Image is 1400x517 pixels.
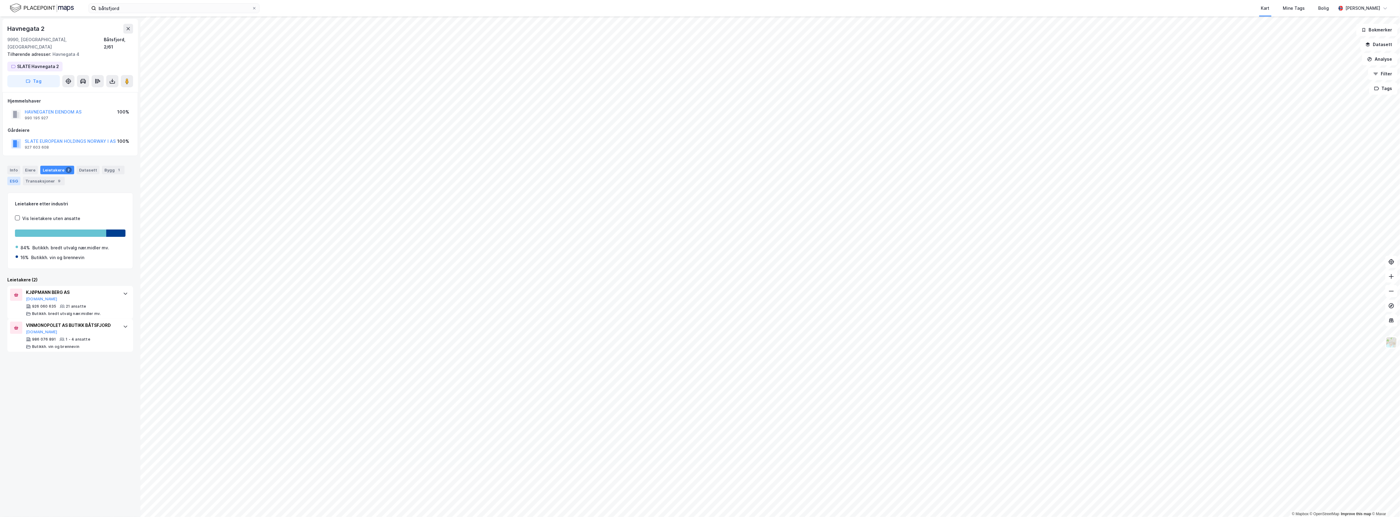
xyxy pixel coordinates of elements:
a: OpenStreetMap [1310,512,1340,516]
div: 9990, [GEOGRAPHIC_DATA], [GEOGRAPHIC_DATA] [7,36,104,51]
button: [DOMAIN_NAME] [26,297,57,302]
div: Eiere [23,166,38,174]
input: Søk på adresse, matrikkel, gårdeiere, leietakere eller personer [96,4,252,13]
div: Info [7,166,20,174]
div: Båtsfjord, 2/61 [104,36,133,51]
div: Mine Tags [1283,5,1305,12]
div: Kontrollprogram for chat [1369,488,1400,517]
div: VINMONOPOLET AS BUTIKK BÅTSFJORD [26,322,117,329]
button: Bokmerker [1356,24,1398,36]
img: Z [1386,337,1397,348]
div: 100% [117,138,129,145]
div: ESG [7,177,20,185]
div: Datasett [77,166,100,174]
div: 1 [116,167,122,173]
button: Datasett [1360,38,1398,51]
div: 926 060 635 [32,304,56,309]
span: Tilhørende adresser: [7,52,53,57]
button: Analyse [1362,53,1398,65]
div: Hjemmelshaver [8,97,133,105]
div: KJØPMANN BERG AS [26,289,117,296]
button: [DOMAIN_NAME] [26,330,57,334]
img: logo.f888ab2527a4732fd821a326f86c7f29.svg [10,3,74,13]
div: 927 603 608 [25,145,49,150]
iframe: Chat Widget [1369,488,1400,517]
div: Leietakere etter industri [15,200,125,208]
a: Mapbox [1292,512,1309,516]
div: Leietakere (2) [7,276,133,284]
div: 100% [117,108,129,116]
div: Butikkh. vin og brennevin [32,344,79,349]
div: SLATE Havnegata 2 [17,63,59,70]
div: 16% [20,254,29,261]
div: Havnegata 4 [7,51,128,58]
div: Havnegata 2 [7,24,46,34]
div: Leietakere [40,166,74,174]
div: Bygg [102,166,125,174]
div: Bolig [1318,5,1329,12]
div: 1 - 4 ansatte [66,337,90,342]
div: 2 [66,167,72,173]
div: 986 076 891 [32,337,56,342]
div: Gårdeiere [8,127,133,134]
div: [PERSON_NAME] [1346,5,1380,12]
div: Butikkh. bredt utvalg nær.midler mv. [32,244,109,251]
div: 21 ansatte [66,304,86,309]
div: Butikkh. bredt utvalg nær.midler mv. [32,311,101,316]
div: 84% [20,244,30,251]
div: Kart [1261,5,1270,12]
div: Butikkh. vin og brennevin [31,254,84,261]
button: Tag [7,75,60,87]
button: Tags [1369,82,1398,95]
div: Transaksjoner [23,177,65,185]
div: 9 [56,178,62,184]
div: 990 195 927 [25,116,48,121]
button: Filter [1368,68,1398,80]
div: Vis leietakere uten ansatte [22,215,80,222]
a: Improve this map [1341,512,1371,516]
